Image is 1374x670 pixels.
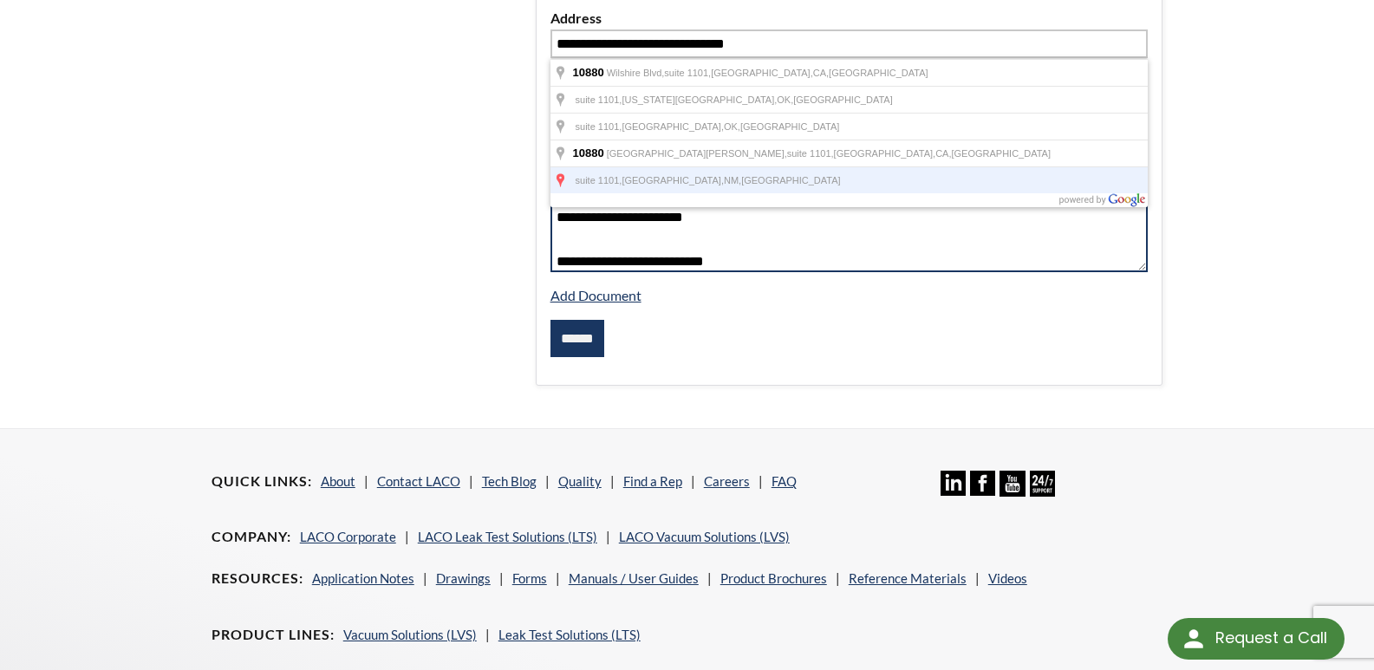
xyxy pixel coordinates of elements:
[740,121,840,132] span: [GEOGRAPHIC_DATA]
[711,68,813,78] span: [GEOGRAPHIC_DATA],
[1030,471,1055,496] img: 24/7 Support Icon
[312,570,414,586] a: Application Notes
[576,121,622,132] span: suite 1101,
[498,627,641,642] a: Leak Test Solutions (LTS)
[772,473,797,489] a: FAQ
[569,570,699,586] a: Manuals / User Guides
[1215,618,1327,658] div: Request a Call
[212,626,335,644] h4: Product Lines
[212,569,303,588] h4: Resources
[777,94,793,105] span: OK,
[377,473,460,489] a: Contact LACO
[607,68,665,78] span: Wilshire Blvd,
[664,68,711,78] span: suite 1101,
[321,473,355,489] a: About
[623,473,682,489] a: Find a Rep
[829,68,928,78] span: [GEOGRAPHIC_DATA]
[720,570,827,586] a: Product Brochures
[418,529,597,544] a: LACO Leak Test Solutions (LTS)
[741,175,841,185] span: [GEOGRAPHIC_DATA]
[558,473,602,489] a: Quality
[550,287,641,303] a: Add Document
[573,146,604,159] span: 10880
[935,148,951,159] span: CA,
[1180,625,1208,653] img: round button
[951,148,1051,159] span: [GEOGRAPHIC_DATA]
[607,148,787,159] span: [GEOGRAPHIC_DATA][PERSON_NAME],
[573,66,604,79] span: 10880
[622,175,724,185] span: [GEOGRAPHIC_DATA],
[724,121,740,132] span: OK,
[300,529,396,544] a: LACO Corporate
[343,627,477,642] a: Vacuum Solutions (LVS)
[622,94,777,105] span: [US_STATE][GEOGRAPHIC_DATA],
[787,148,834,159] span: suite 1101,
[704,473,750,489] a: Careers
[619,529,790,544] a: LACO Vacuum Solutions (LVS)
[482,473,537,489] a: Tech Blog
[576,175,622,185] span: suite 1101,
[212,528,291,546] h4: Company
[849,570,967,586] a: Reference Materials
[622,121,724,132] span: [GEOGRAPHIC_DATA],
[436,570,491,586] a: Drawings
[212,472,312,491] h4: Quick Links
[793,94,893,105] span: [GEOGRAPHIC_DATA]
[813,68,829,78] span: CA,
[988,570,1027,586] a: Videos
[724,175,741,185] span: NM,
[512,570,547,586] a: Forms
[550,7,1149,29] label: Address
[834,148,936,159] span: [GEOGRAPHIC_DATA],
[1030,484,1055,499] a: 24/7 Support
[1168,618,1345,660] div: Request a Call
[576,94,622,105] span: suite 1101,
